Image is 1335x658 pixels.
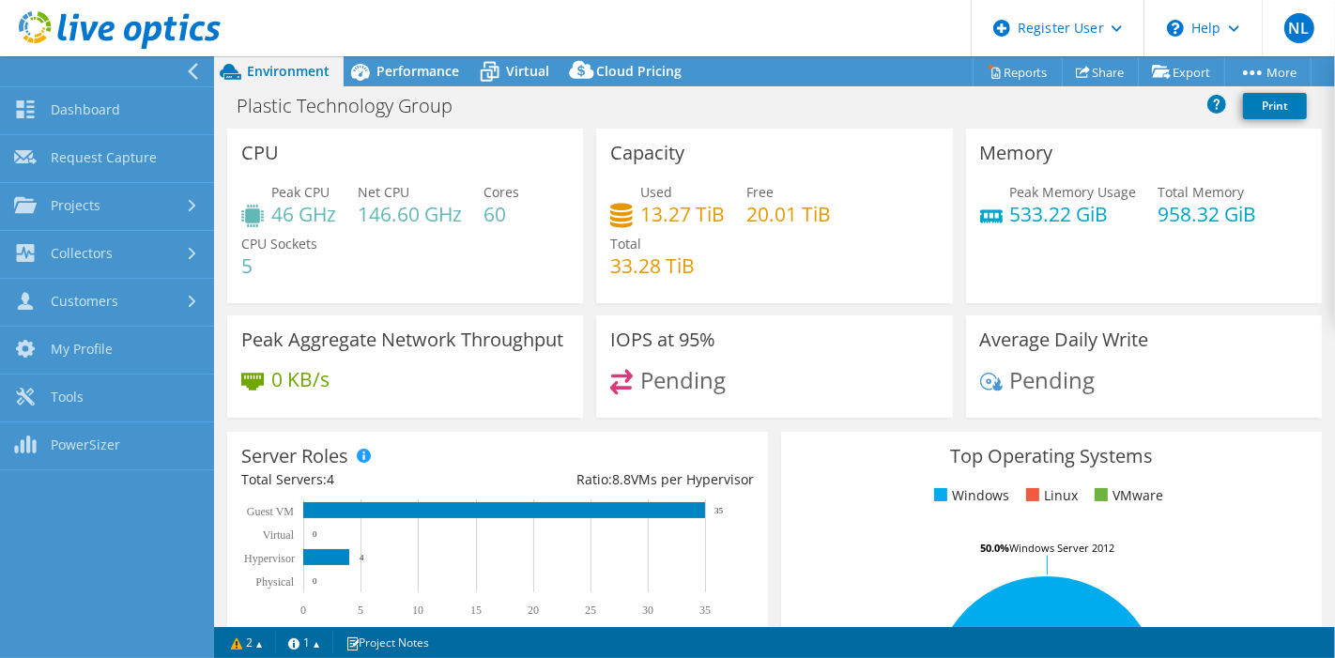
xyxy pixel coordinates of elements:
h3: Top Operating Systems [795,446,1308,467]
span: Used [640,183,672,201]
li: VMware [1090,485,1163,506]
h1: Plastic Technology Group [228,96,482,116]
a: Print [1243,93,1307,119]
h4: 33.28 TiB [610,255,695,276]
span: Cores [483,183,519,201]
text: 0 [313,529,317,539]
h3: IOPS at 95% [610,329,715,350]
h4: 5 [241,255,317,276]
tspan: 50.0% [980,541,1009,555]
text: 35 [699,604,711,617]
text: 15 [470,604,482,617]
span: Peak Memory Usage [1010,183,1137,201]
span: 8.8 [612,470,631,488]
span: Virtual [506,62,549,80]
span: NL [1284,13,1314,43]
text: 4 [360,553,364,562]
h3: Server Roles [241,446,348,467]
svg: \n [1167,20,1184,37]
span: Peak CPU [271,183,330,201]
text: 35 [714,506,724,515]
span: Pending [640,364,726,395]
h4: 60 [483,204,519,224]
span: Total [610,235,641,252]
h4: 0 KB/s [271,369,330,390]
span: Pending [1010,364,1096,395]
h4: 533.22 GiB [1010,204,1137,224]
h4: 20.01 TiB [746,204,831,224]
span: CPU Sockets [241,235,317,252]
text: 0 [300,604,306,617]
h4: 958.32 GiB [1159,204,1257,224]
span: Cloud Pricing [596,62,682,80]
text: Guest VM [247,505,294,518]
text: 20 [528,604,539,617]
text: Hypervisor [244,552,295,565]
a: More [1224,57,1312,86]
span: Performance [376,62,459,80]
a: Reports [973,57,1063,86]
a: Share [1062,57,1139,86]
a: 2 [218,631,276,654]
h3: Capacity [610,143,684,163]
span: Total Memory [1159,183,1245,201]
tspan: Windows Server 2012 [1009,541,1114,555]
h4: 13.27 TiB [640,204,725,224]
span: Net CPU [358,183,409,201]
text: 0 [313,576,317,586]
text: 10 [412,604,423,617]
text: 30 [642,604,653,617]
a: Export [1138,57,1225,86]
span: Free [746,183,774,201]
div: Total Servers: [241,469,498,490]
li: Windows [929,485,1009,506]
text: Physical [255,575,294,589]
li: Linux [1021,485,1078,506]
a: Project Notes [332,631,442,654]
h3: CPU [241,143,279,163]
span: Environment [247,62,330,80]
h3: Peak Aggregate Network Throughput [241,329,563,350]
text: 5 [358,604,363,617]
a: 1 [275,631,333,654]
h3: Average Daily Write [980,329,1149,350]
text: 25 [585,604,596,617]
span: 4 [327,470,334,488]
h3: Memory [980,143,1053,163]
h4: 46 GHz [271,204,336,224]
h4: 146.60 GHz [358,204,462,224]
div: Ratio: VMs per Hypervisor [498,469,754,490]
text: Virtual [263,528,295,542]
